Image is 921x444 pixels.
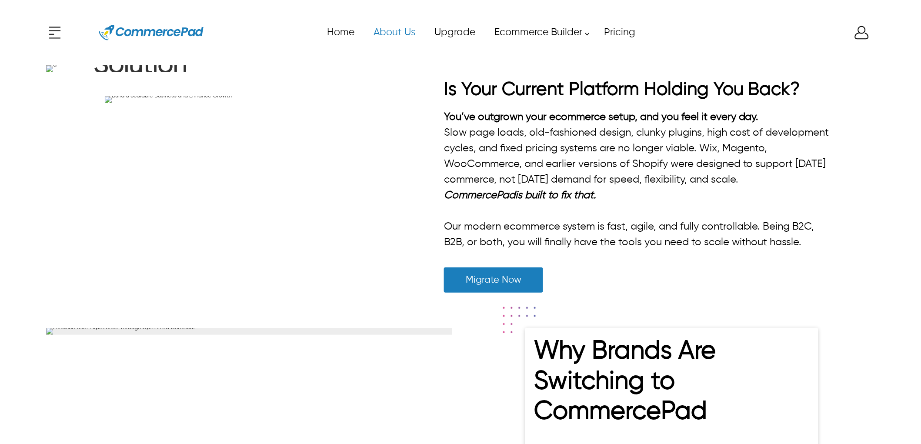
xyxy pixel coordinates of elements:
[46,65,57,72] img: a
[534,339,716,424] strong: Why Brands Are Switching to CommercePad
[444,219,834,250] p: Our modern ecommerce system is fast, agile, and fully controllable. Being B2C, B2B, or both, you ...
[85,13,218,52] a: Website Logo for Commerce Pad
[444,267,543,293] a: Migrate Now
[594,23,644,42] a: Pricing
[444,112,759,122] strong: You’ve outgrown your ecommerce setup, and you feel it every day.
[444,80,800,99] strong: Is Your Current Platform Holding You Back?
[46,328,195,335] img: Enhance User Experience Through Optimized Checkout
[364,23,424,42] a: About Us
[444,190,515,200] a: CommercePad
[105,96,409,103] a: Build a Scalable Business and Enhance Growth
[515,190,596,200] em: is built to fix that.
[105,96,232,103] img: Build a Scalable Business and Enhance Growth
[424,23,484,42] a: Upgrade
[484,23,594,42] a: Ecommerce Builder
[99,13,204,52] img: Website Logo for Commerce Pad
[444,125,834,187] p: Slow page loads, old-fashioned design, clunky plugins, high cost of development cycles, and fixed...
[317,23,364,42] a: Home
